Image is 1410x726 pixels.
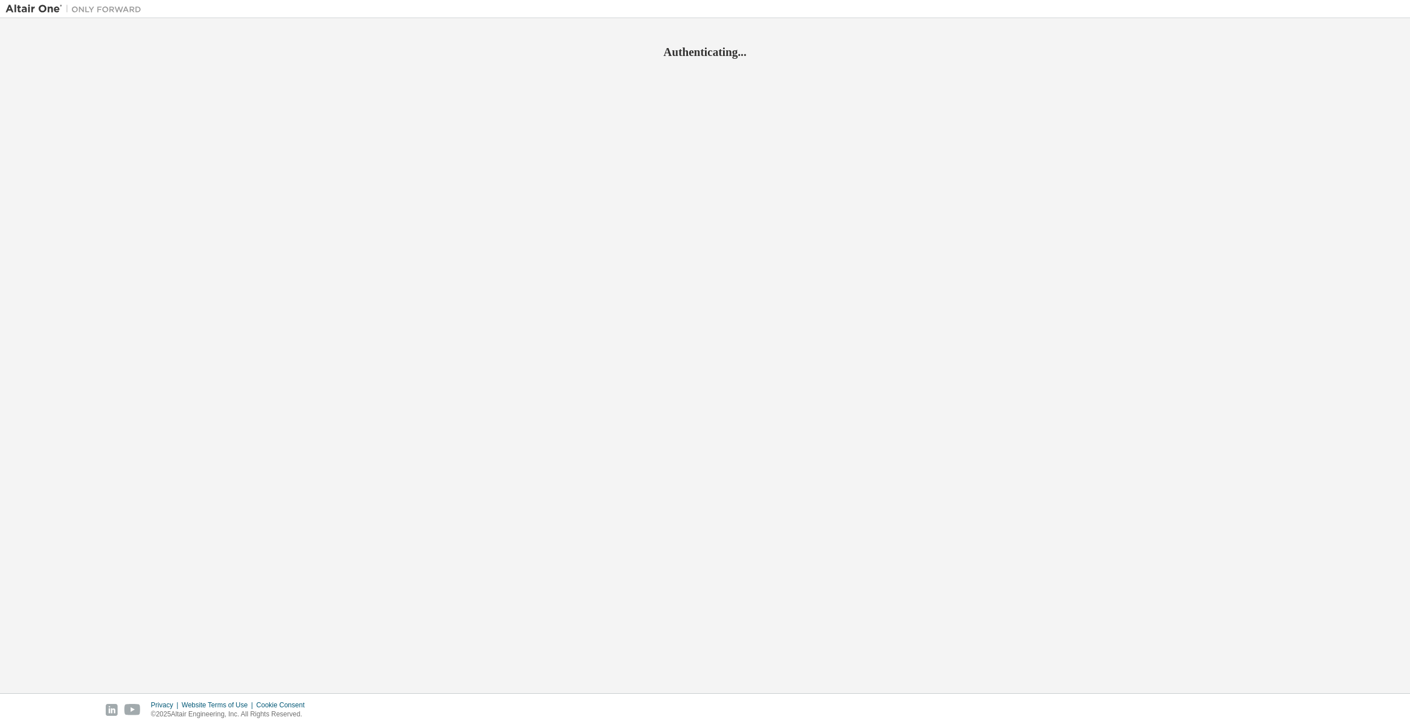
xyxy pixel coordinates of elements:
[6,45,1404,59] h2: Authenticating...
[151,701,181,710] div: Privacy
[106,704,118,716] img: linkedin.svg
[181,701,256,710] div: Website Terms of Use
[6,3,147,15] img: Altair One
[124,704,141,716] img: youtube.svg
[256,701,311,710] div: Cookie Consent
[151,710,312,719] p: © 2025 Altair Engineering, Inc. All Rights Reserved.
